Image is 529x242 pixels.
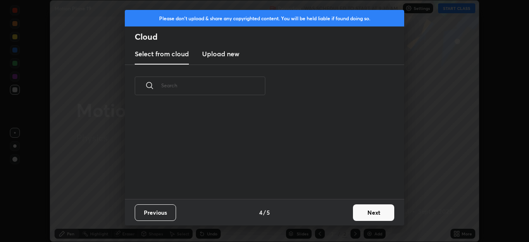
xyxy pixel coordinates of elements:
button: Previous [135,204,176,221]
input: Search [161,68,265,103]
h4: 4 [259,208,262,217]
h4: / [263,208,266,217]
h4: 5 [267,208,270,217]
h3: Upload new [202,49,239,59]
button: Next [353,204,394,221]
h2: Cloud [135,31,404,42]
div: Please don't upload & share any copyrighted content. You will be held liable if found doing so. [125,10,404,26]
h3: Select from cloud [135,49,189,59]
